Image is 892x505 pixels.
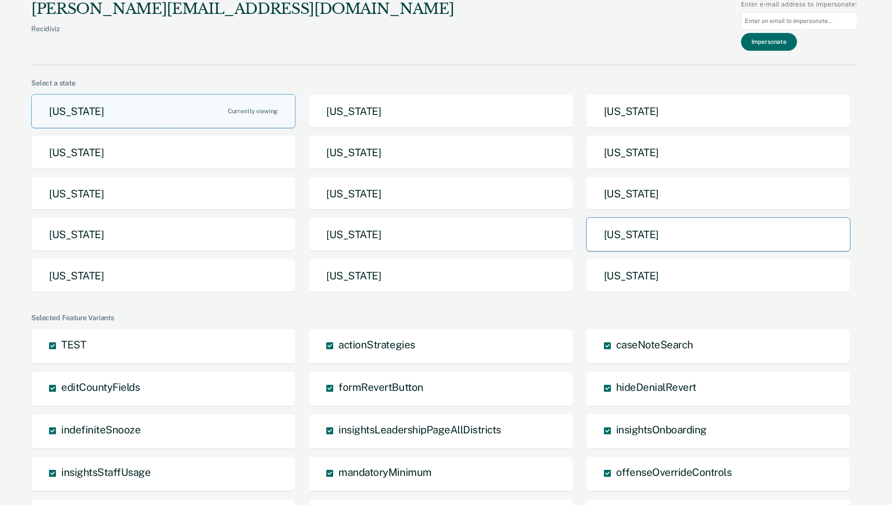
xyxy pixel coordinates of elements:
[31,217,295,252] button: [US_STATE]
[308,259,573,293] button: [US_STATE]
[616,381,696,393] span: hideDenialRevert
[308,177,573,211] button: [US_STATE]
[616,423,707,436] span: insightsOnboarding
[31,79,857,87] div: Select a state
[338,381,423,393] span: formRevertButton
[741,13,857,30] input: Enter an email to impersonate...
[616,338,693,351] span: caseNoteSearch
[586,135,850,170] button: [US_STATE]
[338,466,431,478] span: mandatoryMinimum
[586,94,850,128] button: [US_STATE]
[61,338,86,351] span: TEST
[308,135,573,170] button: [US_STATE]
[61,466,151,478] span: insightsStaffUsage
[31,25,454,47] div: Recidiviz
[31,135,295,170] button: [US_STATE]
[31,314,857,322] div: Selected Feature Variants
[338,423,501,436] span: insightsLeadershipPageAllDistricts
[616,466,732,478] span: offenseOverrideControls
[741,33,797,51] button: Impersonate
[61,381,140,393] span: editCountyFields
[31,259,295,293] button: [US_STATE]
[31,177,295,211] button: [US_STATE]
[31,94,295,128] button: [US_STATE]
[61,423,141,436] span: indefiniteSnooze
[308,94,573,128] button: [US_STATE]
[586,177,850,211] button: [US_STATE]
[308,217,573,252] button: [US_STATE]
[586,259,850,293] button: [US_STATE]
[586,217,850,252] button: [US_STATE]
[338,338,415,351] span: actionStrategies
